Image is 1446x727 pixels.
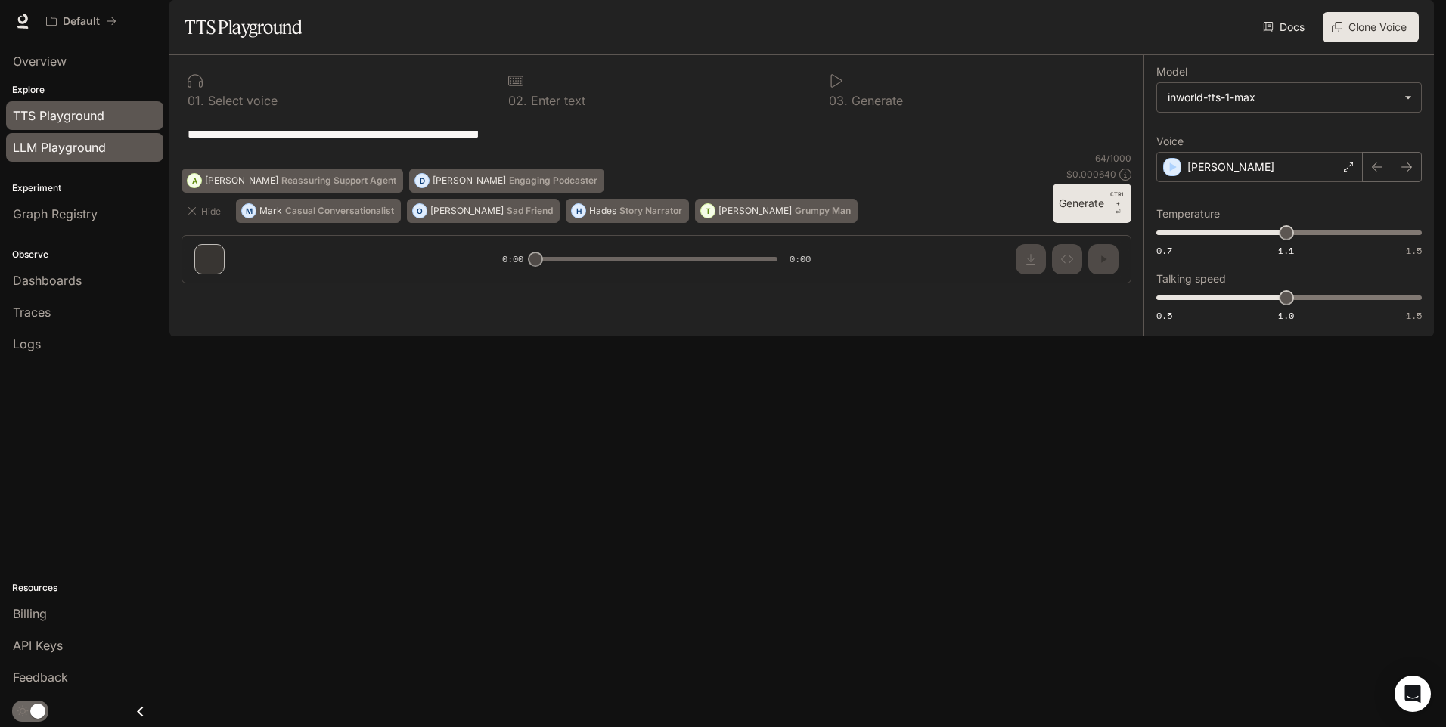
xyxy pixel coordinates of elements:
p: [PERSON_NAME] [1187,159,1274,175]
span: 1.0 [1278,309,1294,322]
p: Voice [1156,136,1184,147]
p: ⏎ [1110,190,1125,217]
span: 0.5 [1156,309,1172,322]
button: All workspaces [39,6,123,36]
span: 1.5 [1406,309,1422,322]
button: HHadesStory Narrator [566,199,689,223]
div: D [415,169,429,193]
button: O[PERSON_NAME]Sad Friend [407,199,560,223]
p: 64 / 1000 [1095,152,1131,165]
p: Model [1156,67,1187,77]
p: 0 2 . [508,94,527,107]
div: A [188,169,201,193]
button: MMarkCasual Conversationalist [236,199,401,223]
p: Enter text [527,94,585,107]
p: [PERSON_NAME] [718,206,792,215]
button: Clone Voice [1323,12,1419,42]
p: Reassuring Support Agent [281,176,396,185]
p: $ 0.000640 [1066,168,1116,181]
p: [PERSON_NAME] [433,176,506,185]
p: Grumpy Man [795,206,851,215]
p: Default [63,15,100,28]
p: Temperature [1156,209,1220,219]
div: O [413,199,427,223]
button: D[PERSON_NAME]Engaging Podcaster [409,169,604,193]
p: CTRL + [1110,190,1125,208]
button: GenerateCTRL +⏎ [1053,184,1131,223]
p: Mark [259,206,282,215]
span: 1.1 [1278,244,1294,257]
div: T [701,199,715,223]
div: M [242,199,256,223]
p: [PERSON_NAME] [205,176,278,185]
button: T[PERSON_NAME]Grumpy Man [695,199,858,223]
p: Engaging Podcaster [509,176,597,185]
p: 0 1 . [188,94,204,107]
p: Select voice [204,94,278,107]
div: inworld-tts-1-max [1168,90,1397,105]
h1: TTS Playground [185,12,302,42]
span: 1.5 [1406,244,1422,257]
div: H [572,199,585,223]
div: inworld-tts-1-max [1157,83,1421,112]
p: Generate [848,94,903,107]
span: 0.7 [1156,244,1172,257]
p: Talking speed [1156,274,1226,284]
p: 0 3 . [829,94,848,107]
button: Hide [182,199,230,223]
p: Story Narrator [619,206,682,215]
p: Sad Friend [507,206,553,215]
div: Open Intercom Messenger [1395,676,1431,712]
a: Docs [1260,12,1311,42]
p: Hades [589,206,616,215]
p: Casual Conversationalist [285,206,394,215]
p: [PERSON_NAME] [430,206,504,215]
button: A[PERSON_NAME]Reassuring Support Agent [182,169,403,193]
